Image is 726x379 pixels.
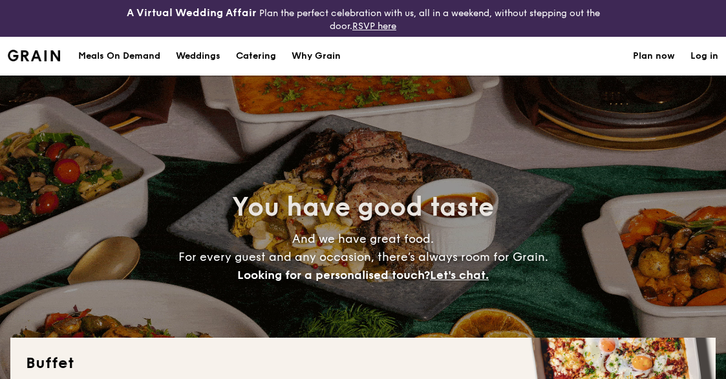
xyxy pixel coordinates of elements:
h4: A Virtual Wedding Affair [127,5,257,21]
h2: Buffet [26,353,700,374]
img: Grain [8,50,60,61]
a: RSVP here [352,21,396,32]
div: Plan the perfect celebration with us, all in a weekend, without stepping out the door. [121,5,605,32]
a: Plan now [633,37,675,76]
span: Looking for a personalised touch? [237,268,430,282]
div: Meals On Demand [78,37,160,76]
span: And we have great food. For every guest and any occasion, there’s always room for Grain. [178,232,548,282]
a: Meals On Demand [70,37,168,76]
div: Weddings [176,37,220,76]
a: Weddings [168,37,228,76]
a: Catering [228,37,284,76]
h1: Catering [236,37,276,76]
a: Log in [690,37,718,76]
span: You have good taste [232,192,494,223]
div: Why Grain [292,37,341,76]
a: Why Grain [284,37,348,76]
a: Logotype [8,50,60,61]
span: Let's chat. [430,268,489,282]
